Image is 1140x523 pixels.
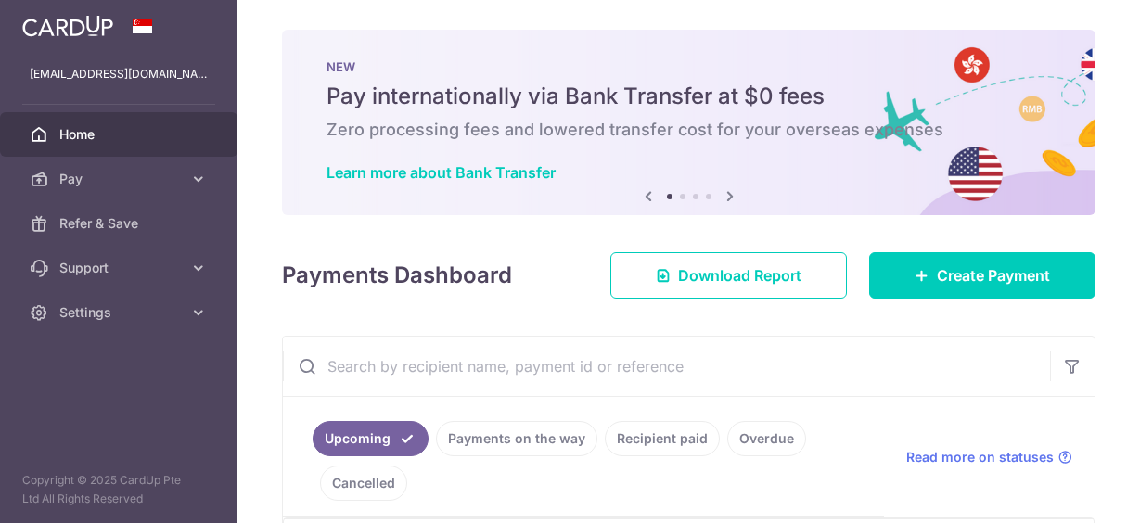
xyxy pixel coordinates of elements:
img: Bank transfer banner [282,30,1095,215]
a: Create Payment [869,252,1095,299]
p: NEW [327,59,1051,74]
h5: Pay internationally via Bank Transfer at $0 fees [327,82,1051,111]
a: Overdue [727,421,806,456]
img: CardUp [22,15,113,37]
span: Settings [59,303,182,322]
input: Search by recipient name, payment id or reference [283,337,1050,396]
span: Refer & Save [59,214,182,233]
p: [EMAIL_ADDRESS][DOMAIN_NAME] [30,65,208,83]
a: Learn more about Bank Transfer [327,163,556,182]
a: Download Report [610,252,847,299]
span: Create Payment [937,264,1050,287]
h6: Zero processing fees and lowered transfer cost for your overseas expenses [327,119,1051,141]
a: Recipient paid [605,421,720,456]
span: Read more on statuses [906,448,1054,466]
span: Home [59,125,182,144]
span: Support [59,259,182,277]
a: Upcoming [313,421,429,456]
a: Read more on statuses [906,448,1072,466]
span: Download Report [678,264,801,287]
span: Pay [59,170,182,188]
a: Cancelled [320,466,407,501]
h4: Payments Dashboard [282,259,512,292]
a: Payments on the way [436,421,597,456]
